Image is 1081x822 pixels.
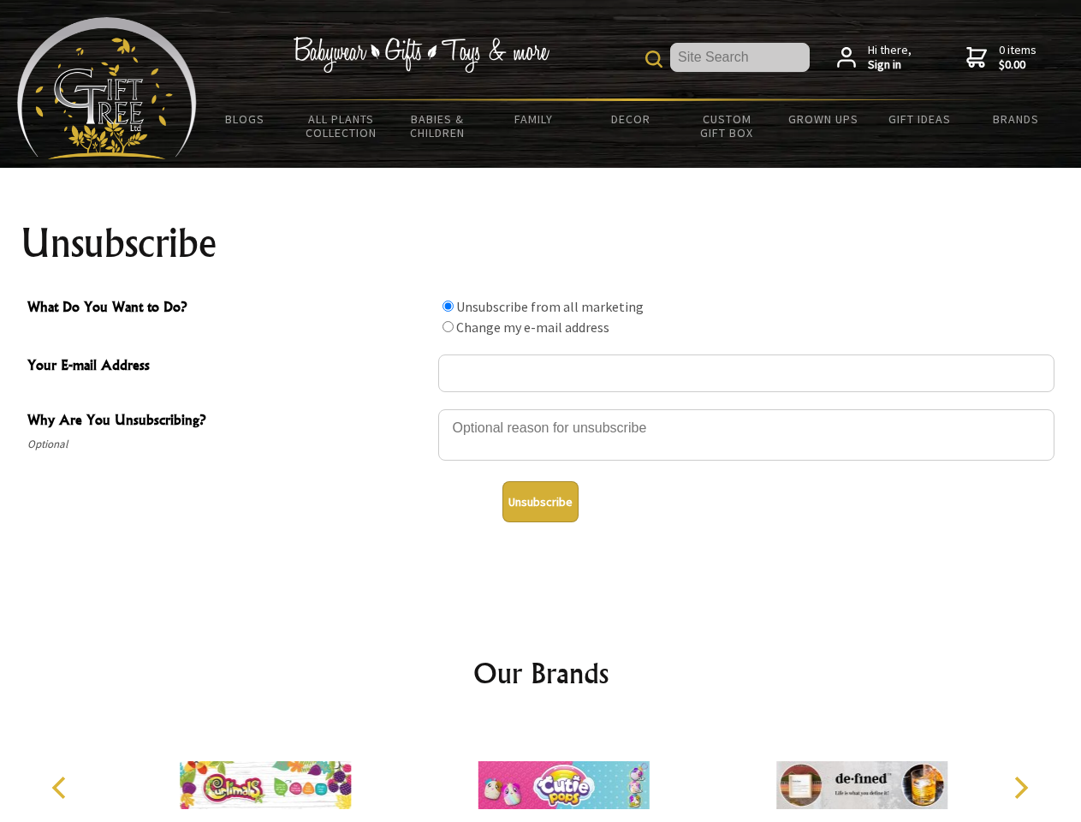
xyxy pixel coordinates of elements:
[294,101,390,151] a: All Plants Collection
[442,301,454,312] input: What Do You Want to Do?
[679,101,775,151] a: Custom Gift Box
[21,223,1061,264] h1: Unsubscribe
[389,101,486,151] a: Babies & Children
[645,51,662,68] img: product search
[27,409,430,434] span: Why Are You Unsubscribing?
[293,37,549,73] img: Babywear - Gifts - Toys & more
[456,298,644,315] label: Unsubscribe from all marketing
[43,769,80,807] button: Previous
[438,409,1054,461] textarea: Why Are You Unsubscribing?
[871,101,968,137] a: Gift Ideas
[999,42,1036,73] span: 0 items
[999,57,1036,73] strong: $0.00
[1001,769,1039,807] button: Next
[486,101,583,137] a: Family
[966,43,1036,73] a: 0 items$0.00
[502,481,579,522] button: Unsubscribe
[582,101,679,137] a: Decor
[27,434,430,455] span: Optional
[442,321,454,332] input: What Do You Want to Do?
[27,354,430,379] span: Your E-mail Address
[868,57,912,73] strong: Sign in
[438,354,1054,392] input: Your E-mail Address
[197,101,294,137] a: BLOGS
[27,296,430,321] span: What Do You Want to Do?
[968,101,1065,137] a: Brands
[34,652,1048,694] h2: Our Brands
[456,319,609,336] label: Change my e-mail address
[670,43,810,72] input: Site Search
[868,43,912,73] span: Hi there,
[17,17,197,159] img: Babyware - Gifts - Toys and more...
[775,101,871,137] a: Grown Ups
[837,43,912,73] a: Hi there,Sign in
